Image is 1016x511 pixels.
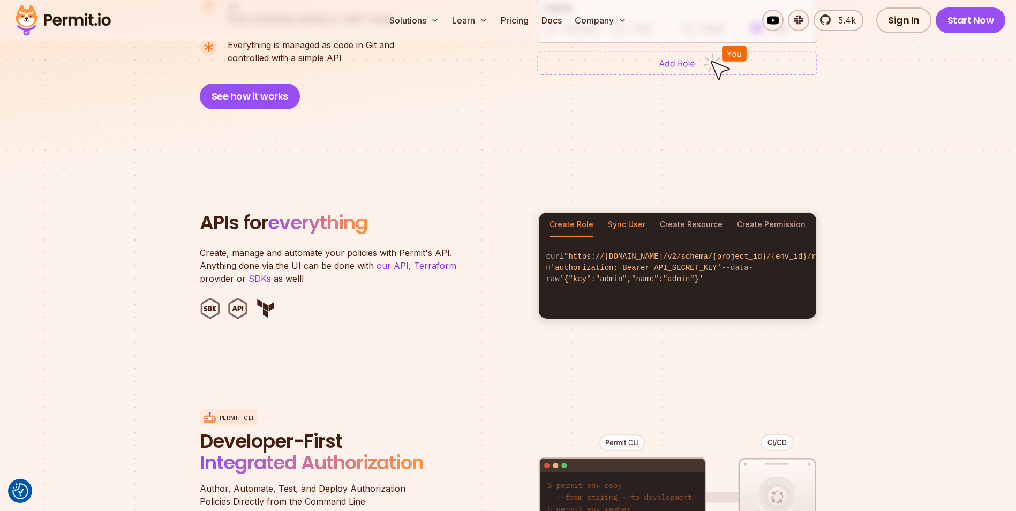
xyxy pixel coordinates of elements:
[385,10,443,31] button: Solutions
[876,7,931,33] a: Sign In
[249,273,271,284] a: SDKs
[570,10,631,31] button: Company
[200,482,457,508] p: Policies Directly from the Command Line
[660,213,723,237] button: Create Resource
[12,483,28,499] img: Revisit consent button
[220,414,254,422] p: Permit CLI
[564,252,838,261] span: "https://[DOMAIN_NAME]/v2/schema/{project_id}/{env_id}/roles"
[551,264,721,272] span: 'authorization: Bearer API_SECRET_KEY'
[200,84,300,109] button: See how it works
[377,260,409,271] a: our API
[228,39,394,51] span: Everything is managed as code in Git and
[12,483,28,499] button: Consent Preferences
[228,39,394,64] p: controlled with a simple API
[537,10,566,31] a: Docs
[814,10,863,31] a: 5.4k
[936,7,1006,33] a: Start Now
[200,431,457,452] span: Developer-First
[11,2,116,39] img: Permit logo
[200,212,525,234] h2: APIs for
[414,260,456,271] a: Terraform
[550,213,593,237] button: Create Role
[560,275,704,283] span: '{"key":"admin","name":"admin"}'
[200,482,457,495] span: Author, Automate, Test, and Deploy Authorization
[539,243,816,294] code: curl -H --data-raw
[737,213,806,237] button: Create Permission
[448,10,492,31] button: Learn
[608,213,645,237] button: Sync User
[200,246,468,285] p: Create, manage and automate your policies with Permit's API. Anything done via the UI can be done...
[496,10,533,31] a: Pricing
[832,14,856,27] span: 5.4k
[200,449,424,476] span: Integrated Authorization
[268,209,367,236] span: everything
